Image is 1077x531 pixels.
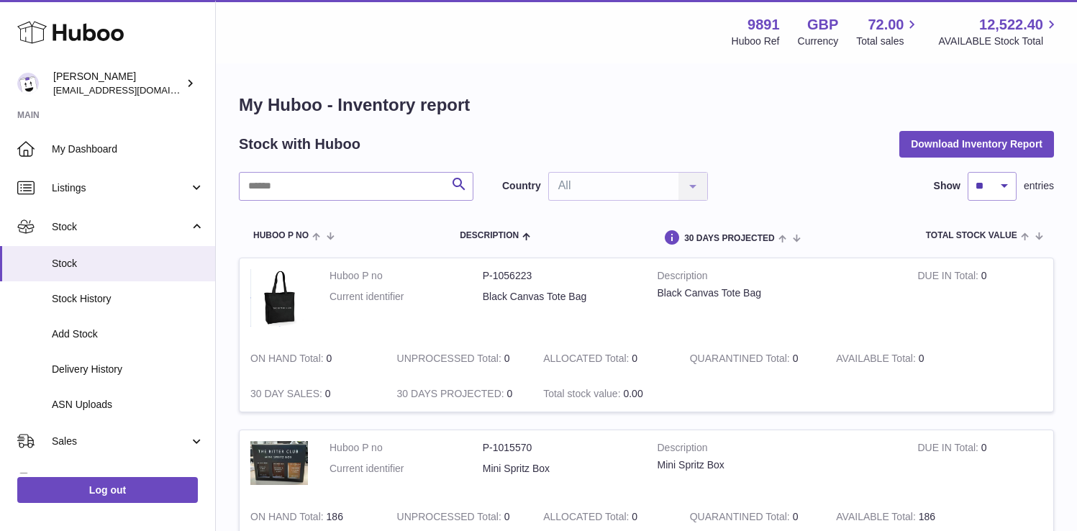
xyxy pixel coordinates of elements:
[52,220,189,234] span: Stock
[483,269,636,283] dd: P-1056223
[250,441,308,485] img: product image
[250,388,325,403] strong: 30 DAY SALES
[397,353,504,368] strong: UNPROCESSED Total
[1024,179,1054,193] span: entries
[330,290,483,304] dt: Current identifier
[250,511,327,526] strong: ON HAND Total
[938,15,1060,48] a: 12,522.40 AVAILABLE Stock Total
[793,353,799,364] span: 0
[386,341,533,376] td: 0
[330,462,483,476] dt: Current identifier
[483,290,636,304] dd: Black Canvas Tote Bag
[239,135,360,154] h2: Stock with Huboo
[52,327,204,341] span: Add Stock
[917,270,981,285] strong: DUE IN Total
[934,179,960,193] label: Show
[917,442,981,457] strong: DUE IN Total
[532,341,679,376] td: 0
[623,388,642,399] span: 0.00
[53,84,212,96] span: [EMAIL_ADDRESS][DOMAIN_NAME]
[483,441,636,455] dd: P-1015570
[397,511,504,526] strong: UNPROCESSED Total
[52,181,189,195] span: Listings
[250,269,308,327] img: product image
[979,15,1043,35] span: 12,522.40
[52,257,204,271] span: Stock
[658,269,896,286] strong: Description
[906,258,1053,341] td: 0
[460,231,519,240] span: Description
[926,231,1017,240] span: Total stock value
[239,94,1054,117] h1: My Huboo - Inventory report
[690,353,793,368] strong: QUARANTINED Total
[690,511,793,526] strong: QUARANTINED Total
[836,511,918,526] strong: AVAILABLE Total
[658,458,896,472] div: Mini Spritz Box
[798,35,839,48] div: Currency
[17,73,39,94] img: ro@thebitterclub.co.uk
[658,286,896,300] div: Black Canvas Tote Bag
[899,131,1054,157] button: Download Inventory Report
[386,376,533,412] td: 0
[825,341,972,376] td: 0
[52,363,204,376] span: Delivery History
[52,142,204,156] span: My Dashboard
[52,292,204,306] span: Stock History
[240,376,386,412] td: 0
[938,35,1060,48] span: AVAILABLE Stock Total
[17,477,198,503] a: Log out
[543,388,623,403] strong: Total stock value
[793,511,799,522] span: 0
[330,269,483,283] dt: Huboo P no
[906,430,1053,499] td: 0
[836,353,918,368] strong: AVAILABLE Total
[856,15,920,48] a: 72.00 Total sales
[253,231,309,240] span: Huboo P no
[747,15,780,35] strong: 9891
[483,462,636,476] dd: Mini Spritz Box
[52,435,189,448] span: Sales
[868,15,904,35] span: 72.00
[658,441,896,458] strong: Description
[684,234,775,243] span: 30 DAYS PROJECTED
[807,15,838,35] strong: GBP
[856,35,920,48] span: Total sales
[250,353,327,368] strong: ON HAND Total
[52,398,204,412] span: ASN Uploads
[53,70,183,97] div: [PERSON_NAME]
[543,353,632,368] strong: ALLOCATED Total
[502,179,541,193] label: Country
[240,341,386,376] td: 0
[397,388,507,403] strong: 30 DAYS PROJECTED
[732,35,780,48] div: Huboo Ref
[543,511,632,526] strong: ALLOCATED Total
[330,441,483,455] dt: Huboo P no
